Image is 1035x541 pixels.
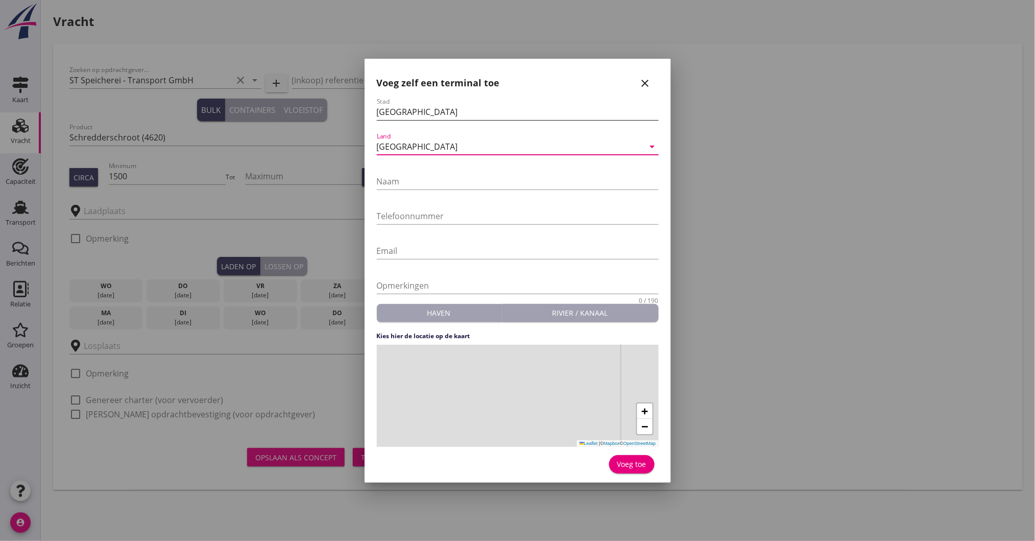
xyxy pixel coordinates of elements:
i: close [639,77,652,89]
span: | [599,441,600,446]
a: Leaflet [580,441,598,446]
div: Haven [381,308,497,318]
button: Rivier / kanaal [502,304,659,322]
a: OpenStreetMap [623,441,656,446]
div: [GEOGRAPHIC_DATA] [377,142,458,151]
h2: Voeg zelf een terminal toe [377,76,500,90]
span: − [641,420,648,433]
a: Mapbox [604,441,620,446]
div: © © [577,440,659,447]
h4: Kies hier de locatie op de kaart [377,332,659,341]
button: Voeg toe [609,455,655,474]
input: Opmerkingen [377,277,659,294]
span: + [641,405,648,417]
div: Voeg toe [617,459,646,469]
i: arrow_drop_down [646,140,659,153]
div: 0 / 190 [639,298,659,304]
input: Naam [377,173,659,190]
a: Zoom in [637,404,653,419]
input: Email [377,243,659,259]
input: Telefoonnummer [377,208,659,224]
a: Zoom out [637,419,653,434]
div: Rivier / kanaal [506,308,655,318]
input: Stad [377,104,659,120]
button: Haven [377,304,502,322]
